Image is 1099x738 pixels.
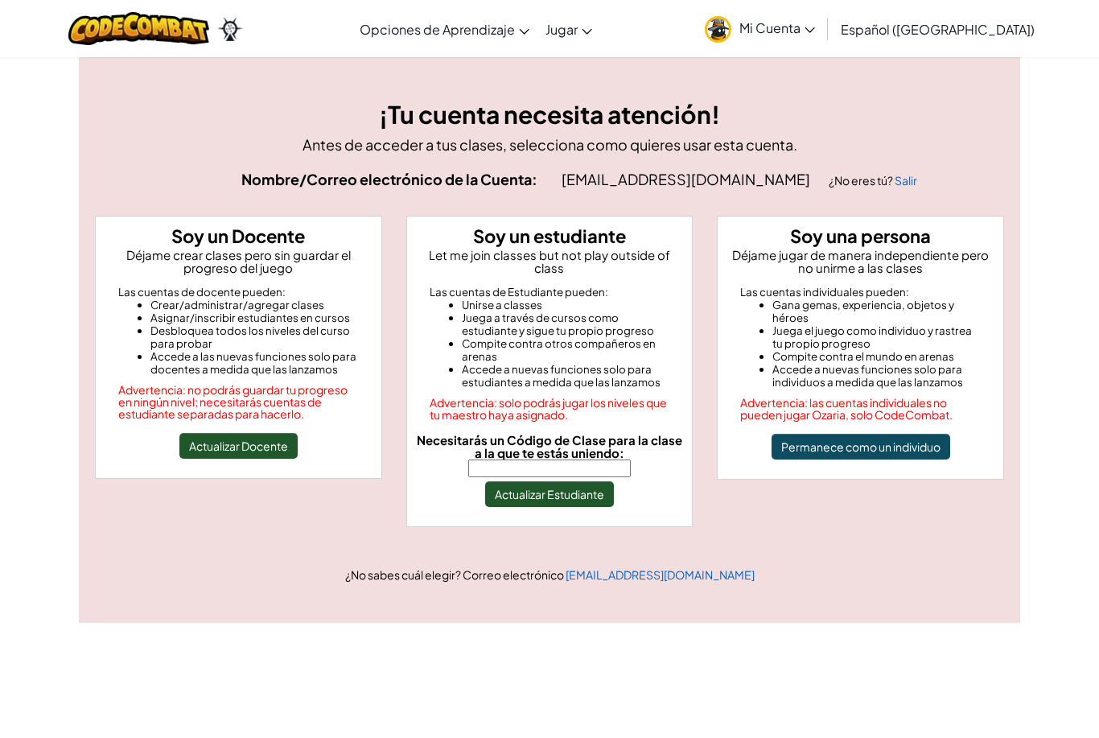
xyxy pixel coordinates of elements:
img: CodeCombat logo [68,12,209,45]
strong: Soy un Docente [171,225,305,247]
strong: Soy una persona [790,225,931,247]
li: Juega el juego como individuo y rastrea tu propio progreso [772,324,981,350]
a: Mi Cuenta [697,3,823,54]
div: Advertencia: las cuentas individuales no pueden jugar Ozaria, solo CodeCombat. [740,397,981,421]
li: Compite contra otros compañeros en arenas [462,337,670,363]
span: Mi Cuenta [739,19,815,36]
li: Crear/administrar/agregar clases [150,299,359,311]
li: Desbloquea todos los niveles del curso para probar [150,324,359,350]
span: Español ([GEOGRAPHIC_DATA]) [841,21,1035,38]
li: Accede a nuevas funciones solo para individuos a medida que las lanzamos [772,363,981,389]
div: Advertencia: solo podrás jugar los niveles que tu maestro haya asignado. [430,397,670,421]
a: Salir [895,173,917,188]
button: Actualizar Estudiante [485,481,614,507]
li: Unirse a classes [462,299,670,311]
span: [EMAIL_ADDRESS][DOMAIN_NAME] [562,170,813,188]
div: Las cuentas de Estudiante pueden: [430,286,670,299]
p: Déjame crear clases pero sin guardar el progreso del juego [102,249,375,274]
strong: Soy un estudiante [473,225,626,247]
input: Necesitarás un Código de Clase para la clase a la que te estás uniendo: [468,460,631,477]
span: Opciones de Aprendizaje [360,21,515,38]
p: Let me join classes but not play outside of class [414,249,686,274]
li: Accede a nuevas funciones solo para estudiantes a medida que las lanzamos [462,363,670,389]
h3: ¡Tu cuenta necesita atención! [95,97,1004,133]
a: Español ([GEOGRAPHIC_DATA]) [833,7,1043,51]
p: Déjame jugar de manera independiente pero no unirme a las clases [724,249,997,274]
li: Accede a las nuevas funciones solo para docentes a medida que las lanzamos [150,350,359,376]
span: Necesitarás un Código de Clase para la clase a la que te estás uniendo: [417,432,682,460]
div: Las cuentas individuales pueden: [740,286,981,299]
li: Juega a través de cursos como estudiante y sigue tu propio progreso [462,311,670,337]
img: Ozaria [217,17,243,41]
button: Permanece como un individuo [772,434,950,460]
span: ¿No sabes cuál elegir? Correo electrónico [345,567,566,582]
a: Jugar [537,7,600,51]
li: Gana gemas, experiencia, objetos y héroes [772,299,981,324]
a: Opciones de Aprendizaje [352,7,537,51]
img: avatar [705,16,731,43]
span: ¿No eres tú? [829,173,895,188]
div: Las cuentas de docente pueden: [118,286,359,299]
p: Antes de acceder a tus clases, selecciona como quieres usar esta cuenta. [95,133,1004,156]
a: [EMAIL_ADDRESS][DOMAIN_NAME] [566,567,755,582]
button: Actualizar Docente [179,433,298,459]
strong: Nombre/Correo electrónico de la Cuenta: [241,170,537,188]
li: Asignar/inscribir estudiantes en cursos [150,311,359,324]
div: Advertencia: no podrás guardar tu progreso en ningún nivel; necesitarás cuentas de estudiante sep... [118,384,359,420]
li: Compite contra el mundo en arenas [772,350,981,363]
span: Jugar [545,21,578,38]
